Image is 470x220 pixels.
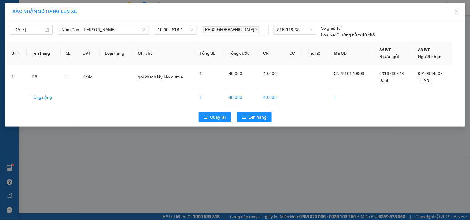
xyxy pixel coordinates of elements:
[418,71,443,76] span: 0919344008
[321,25,335,32] span: Số ghế:
[77,65,100,89] td: Khác
[302,41,329,65] th: Thu hộ
[277,25,313,34] span: 51B-119.35
[195,89,224,106] td: 1
[27,65,61,89] td: G8
[418,78,433,83] span: THANH
[158,25,193,34] span: 10:00 - 51B-119.35
[379,47,391,52] span: Số ĐT
[200,71,202,76] span: 1
[13,26,43,33] input: 14/10/2025
[258,41,284,65] th: CR
[321,32,375,38] div: Giường nằm 40 chỗ
[334,71,364,76] span: CN2510140003
[27,41,61,65] th: Tên hàng
[329,89,374,106] td: 1
[258,89,284,106] td: 40.000
[418,47,430,52] span: Số ĐT
[237,112,272,122] button: uploadLên hàng
[61,25,145,34] span: Năm Căn - Hồ Chí Minh
[242,115,246,120] span: upload
[61,41,77,65] th: SL
[321,32,336,38] span: Loại xe:
[224,41,258,65] th: Tổng cước
[229,71,242,76] span: 40.000
[379,78,389,83] span: Danh
[66,74,68,79] span: 1
[285,41,302,65] th: CC
[448,3,465,20] button: Close
[321,25,341,32] div: 40
[379,71,404,76] span: 0913730443
[12,8,77,14] span: XÁC NHẬN SỐ HÀNG LÊN XE
[77,41,100,65] th: ĐVT
[142,28,146,32] span: down
[8,8,39,39] img: logo.jpg
[58,23,259,31] li: Hotline: 02839552959
[58,15,259,23] li: 26 Phó Cơ Điều, Phường 12
[8,45,86,55] b: GỬI : Trạm Cái Nước
[27,89,61,106] td: Tổng cộng
[255,28,258,31] span: close
[204,115,208,120] span: rollback
[224,89,258,106] td: 40.000
[379,54,399,59] span: Người gửi
[263,71,277,76] span: 40.000
[203,26,259,33] span: PHÚC [GEOGRAPHIC_DATA]
[195,41,224,65] th: Tổng SL
[199,112,231,122] button: rollbackQuay lại
[138,74,183,79] span: gọi khách lấy liền dum e
[133,41,195,65] th: Ghi chú
[249,114,267,121] span: Lên hàng
[329,41,374,65] th: Mã GD
[210,114,226,121] span: Quay lại
[100,41,133,65] th: Loại hàng
[418,54,442,59] span: Người nhận
[7,41,27,65] th: STT
[454,9,459,14] span: close
[7,65,27,89] td: 1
